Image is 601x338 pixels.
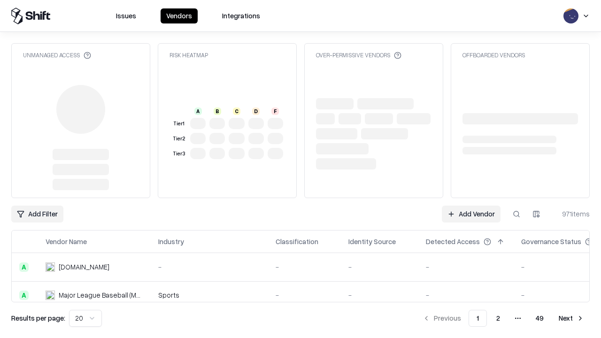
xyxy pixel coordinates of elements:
[553,310,590,327] button: Next
[110,8,142,23] button: Issues
[271,108,279,115] div: F
[426,262,506,272] div: -
[442,206,501,223] a: Add Vendor
[19,262,29,272] div: A
[276,290,333,300] div: -
[528,310,551,327] button: 49
[521,237,581,246] div: Governance Status
[46,291,55,300] img: Major League Baseball (MLB)
[276,237,318,246] div: Classification
[161,8,198,23] button: Vendors
[469,310,487,327] button: 1
[23,51,91,59] div: Unmanaged Access
[158,262,261,272] div: -
[158,237,184,246] div: Industry
[348,262,411,272] div: -
[59,290,143,300] div: Major League Baseball (MLB)
[417,310,590,327] nav: pagination
[252,108,260,115] div: D
[171,120,186,128] div: Tier 1
[276,262,333,272] div: -
[11,206,63,223] button: Add Filter
[171,150,186,158] div: Tier 3
[426,290,506,300] div: -
[216,8,266,23] button: Integrations
[46,262,55,272] img: pathfactory.com
[46,237,87,246] div: Vendor Name
[171,135,186,143] div: Tier 2
[170,51,208,59] div: Risk Heatmap
[552,209,590,219] div: 971 items
[194,108,202,115] div: A
[19,291,29,300] div: A
[214,108,221,115] div: B
[462,51,525,59] div: Offboarded Vendors
[158,290,261,300] div: Sports
[348,290,411,300] div: -
[426,237,480,246] div: Detected Access
[316,51,401,59] div: Over-Permissive Vendors
[59,262,109,272] div: [DOMAIN_NAME]
[348,237,396,246] div: Identity Source
[489,310,508,327] button: 2
[233,108,240,115] div: C
[11,313,65,323] p: Results per page:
